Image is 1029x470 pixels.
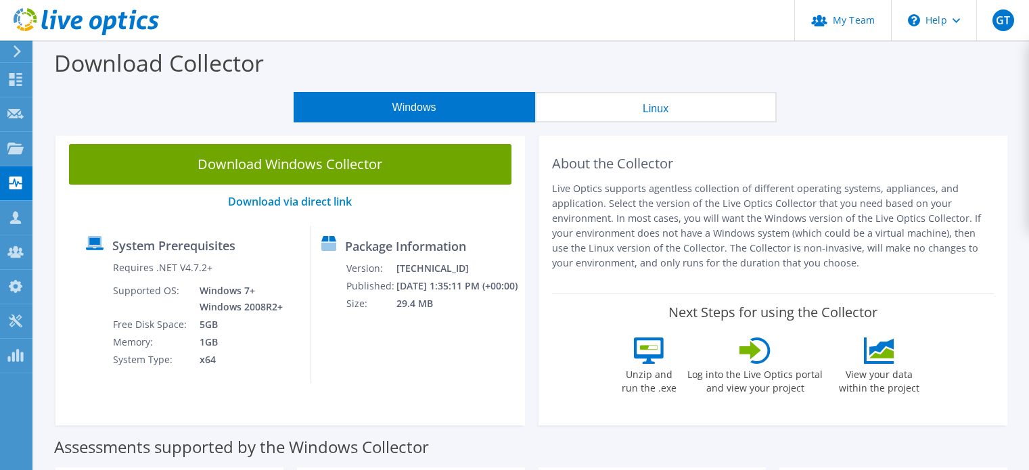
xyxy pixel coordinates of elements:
td: Free Disk Space: [112,316,189,333]
label: System Prerequisites [112,239,235,252]
td: Version: [346,260,395,277]
label: Download Collector [54,47,264,78]
td: [DATE] 1:35:11 PM (+00:00) [396,277,519,295]
td: Windows 7+ Windows 2008R2+ [189,282,285,316]
span: GT [992,9,1014,31]
td: Supported OS: [112,282,189,316]
svg: \n [908,14,920,26]
label: Assessments supported by the Windows Collector [54,440,429,454]
button: Linux [535,92,777,122]
label: Log into the Live Optics portal and view your project [687,364,823,395]
label: View your data within the project [830,364,928,395]
h2: About the Collector [552,156,994,172]
label: Unzip and run the .exe [618,364,680,395]
td: 29.4 MB [396,295,519,312]
td: x64 [189,351,285,369]
td: 5GB [189,316,285,333]
td: System Type: [112,351,189,369]
label: Package Information [345,239,466,253]
p: Live Optics supports agentless collection of different operating systems, appliances, and applica... [552,181,994,271]
label: Next Steps for using the Collector [668,304,877,321]
td: 1GB [189,333,285,351]
td: [TECHNICAL_ID] [396,260,519,277]
td: Memory: [112,333,189,351]
button: Windows [294,92,535,122]
td: Published: [346,277,395,295]
a: Download via direct link [228,194,352,209]
a: Download Windows Collector [69,144,511,185]
label: Requires .NET V4.7.2+ [113,261,212,275]
td: Size: [346,295,395,312]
